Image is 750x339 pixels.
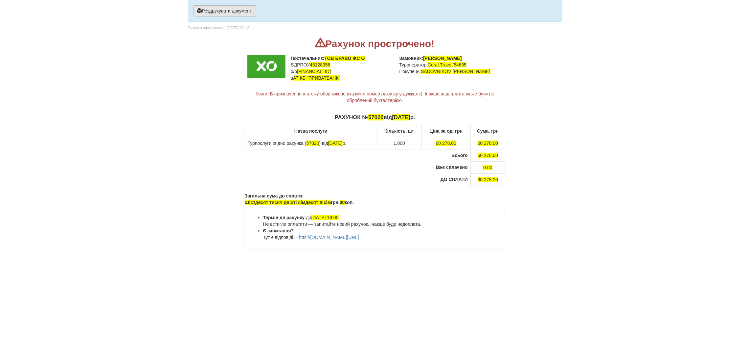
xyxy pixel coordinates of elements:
[397,52,506,84] td: Туроператор: / Покупець:
[247,55,285,78] img: logo.png
[478,177,498,182] span: 60 278.00
[291,56,365,61] b: Постачальник:
[478,153,498,158] span: 60 278.00
[263,214,500,227] li: до Не встигли оплатити — запитайте новий рахунок. Інакше буде недоплата.
[470,125,505,137] th: Сума, грн
[421,69,451,74] span: SADOVNIKOV
[328,141,343,146] span: [DATE]
[436,141,456,146] span: 60 278.00
[340,200,345,205] span: 00
[245,200,331,205] span: Шістдесят тисяч двісті сімдесят вісім
[245,137,377,149] td: Турпослуги згідно рахунка ( ) від р.
[245,173,470,186] td: ДО СПЛАТИ
[288,52,397,84] td: ЄДРПОУ р/р в
[428,62,452,67] span: Coral Travel
[245,193,506,206] p: Загальна сума до сплати: грн. коп.
[377,137,422,149] td: 1.000
[263,227,500,241] li: Тут є відповіді —
[483,165,492,170] span: 0.00
[377,125,422,137] th: Кількість, шт
[299,235,359,240] a: htts://[DOMAIN_NAME][URL]
[310,62,330,67] span: 45128358
[245,37,506,49] h2: Рахунок прострочено!
[325,56,365,61] span: ТОВ БРАВО ІКС О
[422,125,471,137] th: Ціна за од, грн
[245,125,377,137] th: Назва послуги
[193,5,256,16] button: Роздрукувати документ
[245,114,506,121] p: РАХУНОК № від р.
[423,56,462,61] span: [PERSON_NAME]
[307,141,319,146] span: 57020
[399,56,462,61] b: Замовник:
[297,69,331,74] span: [FINANCIAL_ID]
[293,75,340,81] span: АТ КБ "ПРИВАТБАНК"
[263,215,306,220] b: Термін дії рахунку:
[263,228,294,233] b: Є запитання?
[188,25,562,31] p: Рахунок сформовано [DATE] 12:12
[311,215,339,220] span: [DATE] 19:00
[453,69,490,74] span: [PERSON_NAME]
[478,141,498,146] span: 60 278.00
[392,114,411,120] span: [DATE]
[245,91,506,104] p: Увага! В призначенні платежу обов’язково вказуйте номер рахунку у дужках (). Інакше ваш платіж мо...
[245,161,470,173] td: Вже сплачено
[245,149,470,161] td: Всього
[454,62,467,67] span: 54695
[368,114,384,120] span: 57020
